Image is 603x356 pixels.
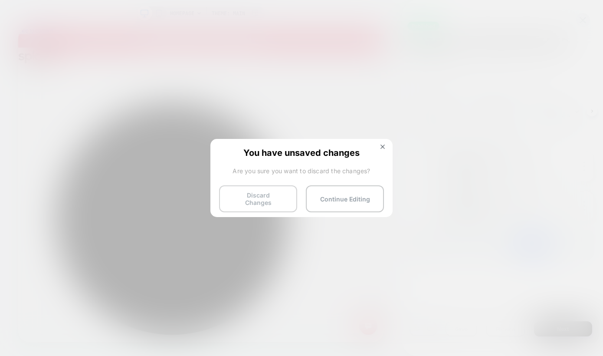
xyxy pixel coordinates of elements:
span: Are you sure you want to discard the changes? [219,167,384,175]
button: Discard Changes [219,185,297,212]
img: close [380,145,385,149]
strong: GET AN EXTRA 15% OFF - TODAY ONLY!! [166,12,322,23]
button: Continue Editing [306,185,384,212]
span: You have unsaved changes [219,148,384,156]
